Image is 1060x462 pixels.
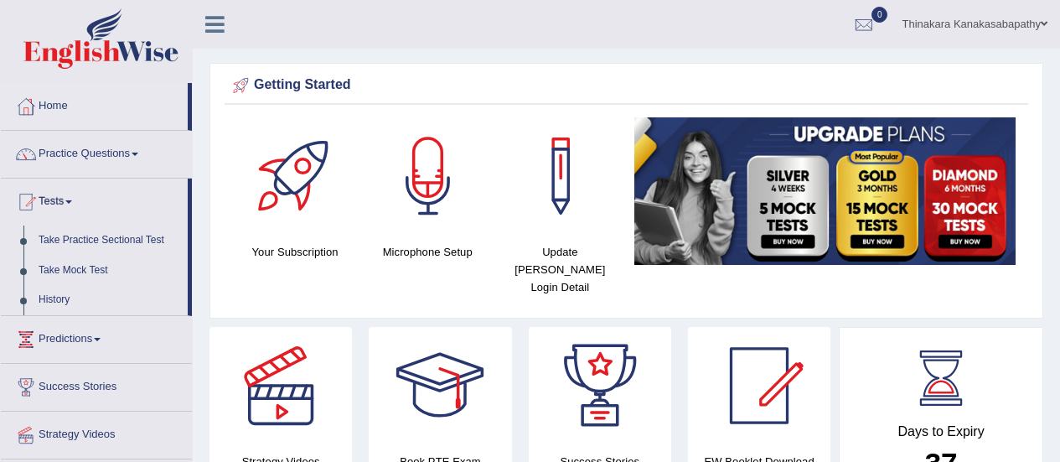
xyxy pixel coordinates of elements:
h4: Update [PERSON_NAME] Login Detail [502,243,618,296]
h4: Microphone Setup [370,243,485,261]
a: History [31,285,188,315]
h4: Your Subscription [237,243,353,261]
div: Getting Started [229,73,1024,98]
img: small5.jpg [634,117,1016,265]
a: Success Stories [1,364,192,406]
a: Strategy Videos [1,412,192,454]
h4: Days to Expiry [858,424,1024,439]
a: Take Mock Test [31,256,188,286]
a: Predictions [1,316,192,358]
span: 0 [871,7,888,23]
a: Practice Questions [1,131,192,173]
a: Tests [1,179,188,221]
a: Home [1,83,188,125]
a: Take Practice Sectional Test [31,226,188,256]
